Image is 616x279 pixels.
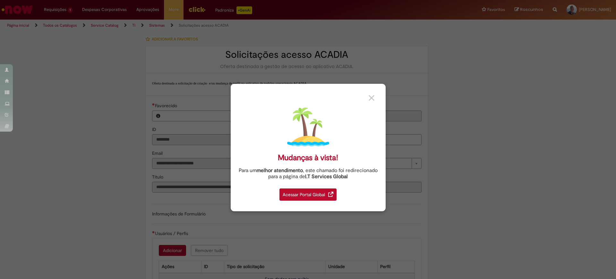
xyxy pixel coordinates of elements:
div: Acessar Portal Global [279,188,337,201]
img: redirect_link.png [328,192,333,197]
img: island.png [287,106,329,148]
strong: melhor atendimento [257,167,303,174]
a: Acessar Portal Global [279,185,337,201]
img: close_button_grey.png [369,95,374,101]
div: Mudanças à vista! [278,153,338,162]
div: Para um , este chamado foi redirecionado para a página de [235,168,381,180]
a: I.T Services Global [305,170,348,180]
